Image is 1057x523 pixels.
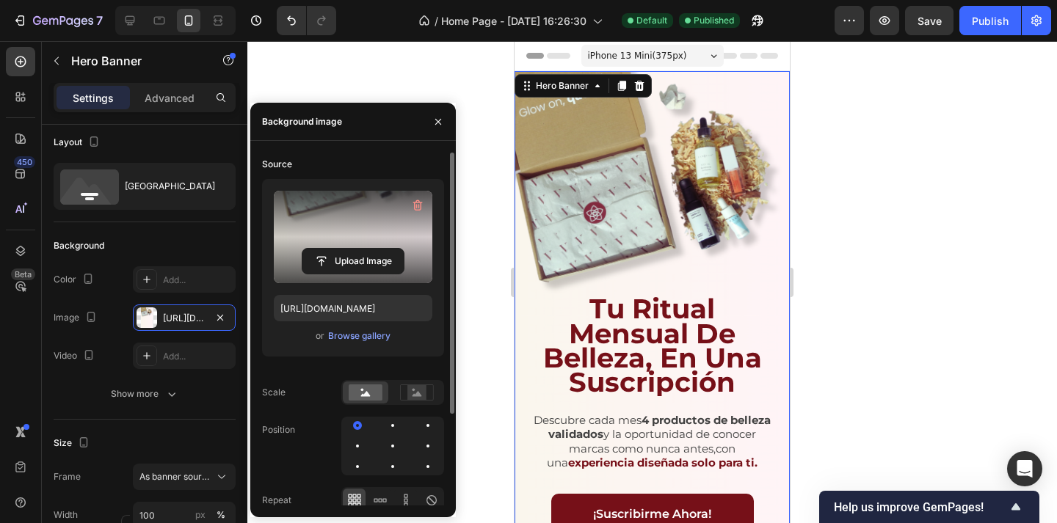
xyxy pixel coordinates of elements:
button: Upload Image [302,248,404,274]
p: 7 [96,12,103,29]
span: or [316,327,324,345]
input: https://example.com/image.jpg [274,295,432,321]
div: Background image [262,115,342,128]
div: [URL][DOMAIN_NAME] [163,312,206,325]
div: Background [54,239,104,252]
span: Published [694,14,734,27]
div: px [195,508,206,522]
span: / [435,13,438,29]
div: Color [54,270,97,290]
p: Settings [73,90,114,106]
div: Publish [972,13,1009,29]
div: Beta [11,268,35,280]
iframe: Design area [515,41,790,523]
p: Advanced [145,90,195,106]
span: Home Page - [DATE] 16:26:30 [441,13,586,29]
div: Browse gallery [328,329,391,343]
div: Add... [163,274,232,287]
div: Position [262,423,295,436]
button: Publish [959,6,1021,35]
div: Open Intercom Messenger [1007,451,1042,486]
button: As banner source [133,464,236,490]
div: Scale [262,386,286,399]
div: Repeat [262,494,291,507]
label: Width [54,508,78,522]
div: Add... [163,350,232,363]
div: Video [54,346,98,366]
span: Help us improve GemPages! [834,500,1007,514]
p: ¡Suscribirme Ahora! [79,466,197,481]
div: Hero Banner [18,38,77,51]
div: Size [54,434,92,453]
button: Show more [54,381,236,407]
button: Browse gallery [327,329,391,343]
p: Hero Banner [71,52,196,70]
button: Save [905,6,954,35]
div: 450 [14,156,35,168]
a: ¡Suscribirme Ahora! [37,453,239,494]
label: Frame [54,470,81,483]
div: [GEOGRAPHIC_DATA] [125,169,214,203]
button: Show survey - Help us improve GemPages! [834,498,1025,516]
div: Layout [54,133,103,153]
div: % [217,508,225,522]
div: Source [262,158,292,171]
span: Default [636,14,667,27]
span: As banner source [139,470,211,483]
div: Show more [111,387,179,401]
div: Undo/Redo [277,6,336,35]
button: 7 [6,6,109,35]
div: Image [54,308,100,328]
span: Save [918,15,942,27]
